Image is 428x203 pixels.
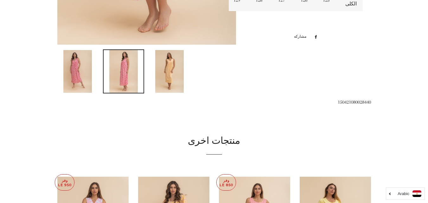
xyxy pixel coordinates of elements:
img: تحميل الصورة في عارض المعرض ، قميص نوم لارا [63,50,92,93]
p: وفر LE 950 [55,174,74,191]
span: مشاركه [294,33,310,40]
span: 150421080028440 [338,99,371,105]
a: Arabic [389,190,421,197]
img: تحميل الصورة في عارض المعرض ، قميص نوم لارا [155,50,184,93]
h2: منتجات اخرى [57,135,371,148]
p: وفر LE 850 [217,174,236,191]
img: تحميل الصورة في عارض المعرض ، قميص نوم لارا [109,50,138,93]
i: Arabic [398,192,409,196]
